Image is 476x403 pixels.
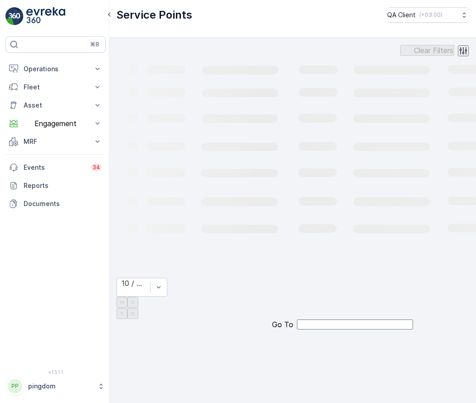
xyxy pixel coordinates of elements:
[387,10,416,20] p: QA Client
[387,7,469,23] button: QA Client(+03:00)
[24,181,102,190] p: Reports
[414,46,453,54] p: Clear Filters
[24,137,87,146] p: MRF
[400,45,454,56] button: Clear Filters
[5,96,106,114] button: Asset
[5,195,106,213] a: Documents
[419,11,442,19] p: ( +03:00 )
[26,7,65,25] img: logo_light-DOdMpM7g.png
[5,60,106,78] button: Operations
[5,177,106,195] a: Reports
[24,83,87,92] p: Fleet
[28,382,93,391] p: pingdom
[24,101,87,110] p: Asset
[92,164,100,171] p: 34
[5,158,106,177] a: Events34
[24,199,102,208] p: Documents
[5,377,106,396] button: PPpingdom
[117,8,192,22] p: Service Points
[272,320,293,329] span: Go To
[5,78,106,96] button: Fleet
[90,41,99,48] p: ⌘B
[5,369,106,375] span: v 1.51.1
[24,119,87,128] p: Engagement
[24,163,85,172] p: Events
[5,133,106,151] button: MRF
[8,379,22,393] div: PP
[5,7,24,25] img: logo
[24,64,87,74] p: Operations
[5,114,106,133] button: Engagement
[121,279,146,287] div: 10 / Page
